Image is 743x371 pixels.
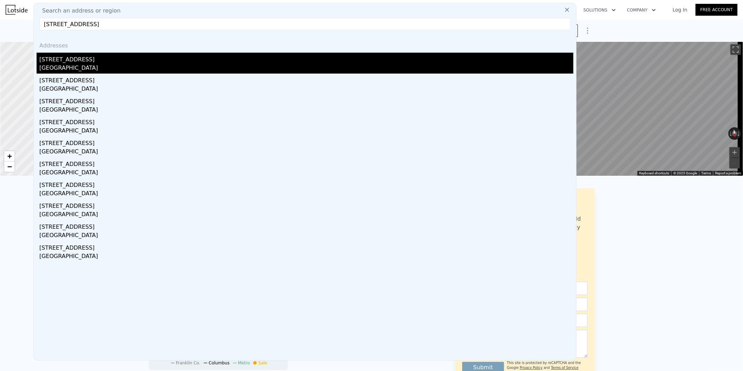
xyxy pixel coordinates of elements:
[664,6,696,13] a: Log In
[39,157,573,168] div: [STREET_ADDRESS]
[737,127,741,140] button: Rotate clockwise
[39,178,573,189] div: [STREET_ADDRESS]
[4,161,15,172] a: Zoom out
[7,162,12,171] span: −
[209,361,230,365] span: Columbus
[39,64,573,74] div: [GEOGRAPHIC_DATA]
[715,171,741,175] a: Report a problem
[37,7,121,15] span: Search an address or region
[39,127,573,136] div: [GEOGRAPHIC_DATA]
[578,4,621,16] button: Solutions
[238,361,250,365] span: Metro
[7,152,12,160] span: +
[39,115,573,127] div: [STREET_ADDRESS]
[39,18,571,30] input: Enter an address, city, region, neighborhood or zip code
[729,158,740,168] button: Zoom out
[39,210,573,220] div: [GEOGRAPHIC_DATA]
[39,85,573,94] div: [GEOGRAPHIC_DATA]
[39,231,573,241] div: [GEOGRAPHIC_DATA]
[621,4,661,16] button: Company
[39,74,573,85] div: [STREET_ADDRESS]
[4,151,15,161] a: Zoom in
[39,241,573,252] div: [STREET_ADDRESS]
[701,171,711,175] a: Terms (opens in new tab)
[39,252,573,262] div: [GEOGRAPHIC_DATA]
[728,127,732,140] button: Rotate counterclockwise
[39,189,573,199] div: [GEOGRAPHIC_DATA]
[258,361,267,365] span: Sale
[39,220,573,231] div: [STREET_ADDRESS]
[39,199,573,210] div: [STREET_ADDRESS]
[39,136,573,147] div: [STREET_ADDRESS]
[39,94,573,106] div: [STREET_ADDRESS]
[581,24,595,38] button: Show Options
[730,44,741,55] button: Toggle fullscreen view
[639,171,669,176] button: Keyboard shortcuts
[39,53,573,64] div: [STREET_ADDRESS]
[729,147,740,158] button: Zoom in
[39,147,573,157] div: [GEOGRAPHIC_DATA]
[731,127,738,140] button: Reset the view
[39,168,573,178] div: [GEOGRAPHIC_DATA]
[176,361,200,365] span: Franklin Co.
[37,36,573,53] div: Addresses
[520,366,542,370] a: Privacy Policy
[696,4,737,16] a: Free Account
[673,171,697,175] span: © 2025 Google
[39,106,573,115] div: [GEOGRAPHIC_DATA]
[551,366,579,370] a: Terms of Service
[6,5,28,15] img: Lotside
